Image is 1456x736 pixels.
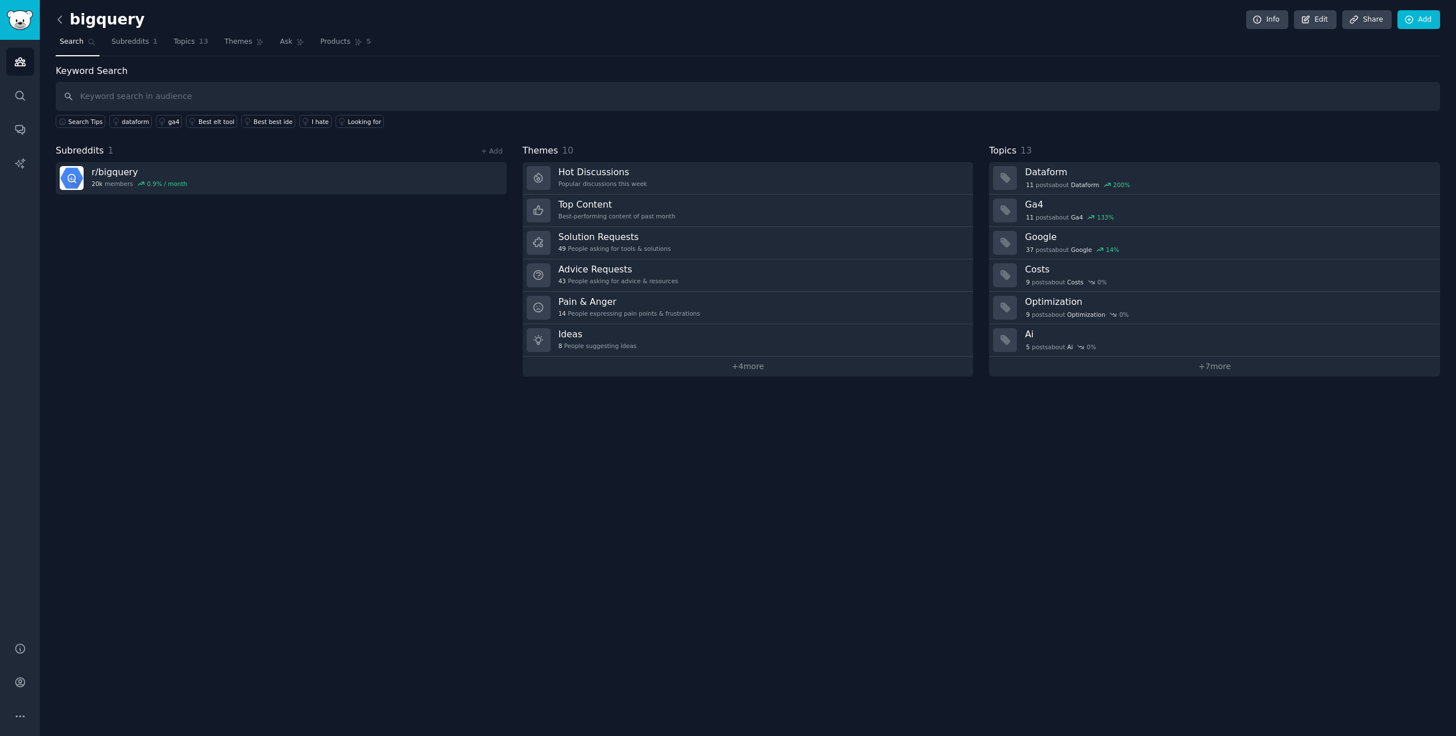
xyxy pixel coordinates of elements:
span: 1 [153,37,158,47]
div: post s about [1025,277,1108,287]
span: Ai [1067,343,1073,351]
span: Themes [523,144,559,158]
span: Subreddits [111,37,149,47]
a: Topics13 [169,33,212,56]
div: I hate [312,118,329,126]
span: Subreddits [56,144,104,158]
div: People expressing pain points & frustrations [559,309,700,317]
span: 43 [559,277,566,285]
a: Looking for [336,115,384,128]
div: Best-performing content of past month [559,212,676,220]
a: Info [1246,10,1288,30]
a: Costs9postsaboutCosts0% [989,259,1440,292]
a: Best elt tool [186,115,237,128]
span: 10 [562,145,573,156]
div: 200 % [1113,181,1130,189]
a: Optimization9postsaboutOptimization0% [989,292,1440,324]
h3: Top Content [559,199,676,210]
a: r/bigquery20kmembers0.9% / month [56,162,507,195]
span: Topics [989,144,1016,158]
a: Ask [276,33,308,56]
span: Search [60,37,84,47]
h3: Hot Discussions [559,166,647,178]
a: +4more [523,357,974,377]
a: Solution Requests49People asking for tools & solutions [523,227,974,259]
a: ga4 [156,115,182,128]
span: 5 [1026,343,1030,351]
a: Top ContentBest-performing content of past month [523,195,974,227]
input: Keyword search in audience [56,82,1440,111]
span: 5 [366,37,371,47]
div: Looking for [348,118,382,126]
div: 14 % [1106,246,1119,254]
div: post s about [1025,180,1131,190]
div: members [92,180,187,188]
span: Google [1071,246,1092,254]
a: Share [1342,10,1391,30]
a: Ideas8People suggesting ideas [523,324,974,357]
span: Topics [173,37,195,47]
img: bigquery [60,166,84,190]
a: Hot DiscussionsPopular discussions this week [523,162,974,195]
a: Add [1397,10,1440,30]
h3: r/ bigquery [92,166,187,178]
h3: Advice Requests [559,263,679,275]
h3: Google [1025,231,1432,243]
span: Costs [1067,278,1083,286]
div: Best best ide [254,118,293,126]
a: Google37postsaboutGoogle14% [989,227,1440,259]
span: Search Tips [68,118,103,126]
a: I hate [299,115,332,128]
h3: Ideas [559,328,636,340]
div: 133 % [1097,213,1114,221]
span: 11 [1026,213,1033,221]
a: dataform [109,115,152,128]
a: Ga411postsaboutGa4133% [989,195,1440,227]
div: post s about [1025,245,1120,255]
a: Ai5postsaboutAi0% [989,324,1440,357]
div: People asking for tools & solutions [559,245,671,253]
span: 11 [1026,181,1033,189]
div: 0 % [1087,343,1097,351]
div: dataform [122,118,149,126]
h3: Ga4 [1025,199,1432,210]
a: Search [56,33,100,56]
a: Advice Requests43People asking for advice & resources [523,259,974,292]
button: Search Tips [56,115,105,128]
span: 14 [559,309,566,317]
a: Dataform11postsaboutDataform200% [989,162,1440,195]
h3: Optimization [1025,296,1432,308]
span: 13 [199,37,209,47]
h3: Pain & Anger [559,296,700,308]
div: ga4 [168,118,180,126]
div: Best elt tool [198,118,234,126]
a: Pain & Anger14People expressing pain points & frustrations [523,292,974,324]
a: Edit [1294,10,1337,30]
a: +7more [989,357,1440,377]
div: People suggesting ideas [559,342,636,350]
div: 0 % [1119,311,1129,319]
div: post s about [1025,342,1097,352]
div: post s about [1025,212,1115,222]
div: People asking for advice & resources [559,277,679,285]
div: Popular discussions this week [559,180,647,188]
span: 8 [559,342,562,350]
a: Themes [221,33,268,56]
span: Dataform [1071,181,1099,189]
div: post s about [1025,309,1130,320]
div: 0 % [1098,278,1107,286]
span: Themes [225,37,253,47]
span: 13 [1020,145,1032,156]
h3: Solution Requests [559,231,671,243]
span: Ask [280,37,292,47]
h3: Costs [1025,263,1432,275]
img: GummySearch logo [7,10,33,30]
label: Keyword Search [56,65,127,76]
span: 9 [1026,311,1030,319]
a: Products5 [316,33,375,56]
h3: Ai [1025,328,1432,340]
h3: Dataform [1025,166,1432,178]
span: Optimization [1067,311,1105,319]
div: 0.9 % / month [147,180,187,188]
a: Best best ide [241,115,295,128]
